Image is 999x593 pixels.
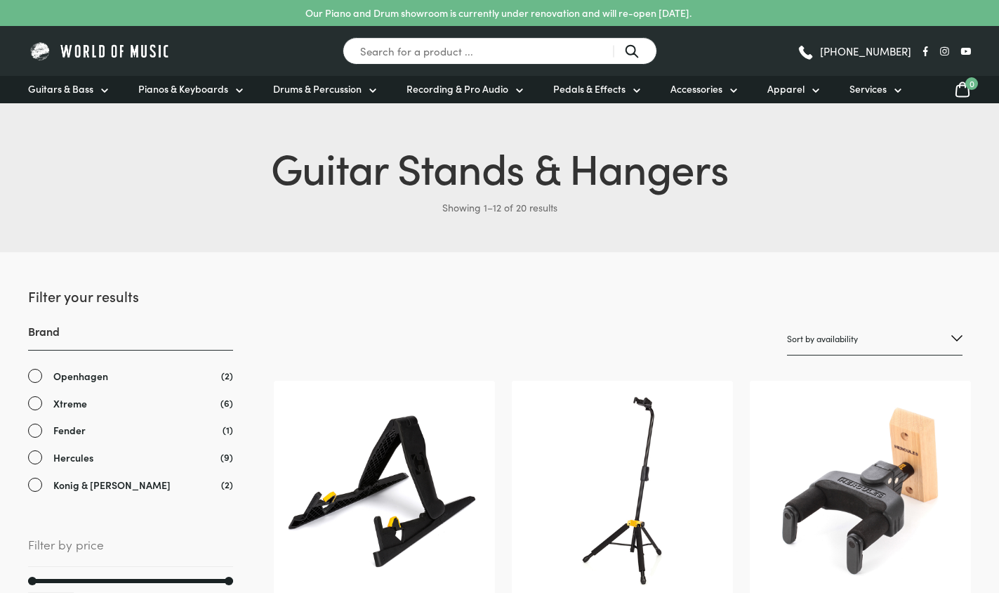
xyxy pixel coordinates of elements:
span: Filter by price [28,535,233,567]
a: [PHONE_NUMBER] [797,41,911,62]
span: Apparel [767,82,805,96]
h3: Brand [28,323,233,351]
span: Pedals & Effects [553,82,626,96]
span: (2) [221,368,233,383]
iframe: Chat with our support team [795,438,999,593]
a: Konig & [PERSON_NAME] [28,477,233,493]
span: Konig & [PERSON_NAME] [53,477,171,493]
span: (6) [220,396,233,410]
a: Openhagen [28,368,233,384]
span: (1) [223,422,233,437]
h1: Guitar Stands & Hangers [28,137,971,196]
span: (9) [220,450,233,464]
span: (2) [221,477,233,492]
span: Guitars & Bass [28,82,93,96]
select: Shop order [787,322,962,356]
img: Hercules GS200B EZPack Guitar Stand [288,395,481,588]
a: Xtreme [28,396,233,412]
span: Fender [53,422,86,438]
a: Hercules [28,450,233,466]
span: Pianos & Keyboards [138,82,228,96]
span: Services [849,82,887,96]
div: Brand [28,323,233,493]
span: Hercules [53,450,93,466]
span: Xtreme [53,396,87,412]
h2: Filter your results [28,286,233,306]
span: Recording & Pro Audio [406,82,508,96]
span: Accessories [670,82,722,96]
p: Showing 1–12 of 20 results [28,196,971,219]
img: Hercules Auto Grip Wood Base Guitar Wall Hanger [764,395,957,588]
span: 0 [965,77,978,90]
span: Openhagen [53,368,108,384]
a: Fender [28,422,233,438]
span: [PHONE_NUMBER] [820,46,911,56]
img: Hercules GS414B PLUS Auto Grip System Guitar Stand [526,395,719,588]
input: Search for a product ... [343,37,657,65]
img: World of Music [28,40,172,62]
p: Our Piano and Drum showroom is currently under renovation and will re-open [DATE]. [305,6,692,20]
span: Drums & Percussion [273,82,362,96]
